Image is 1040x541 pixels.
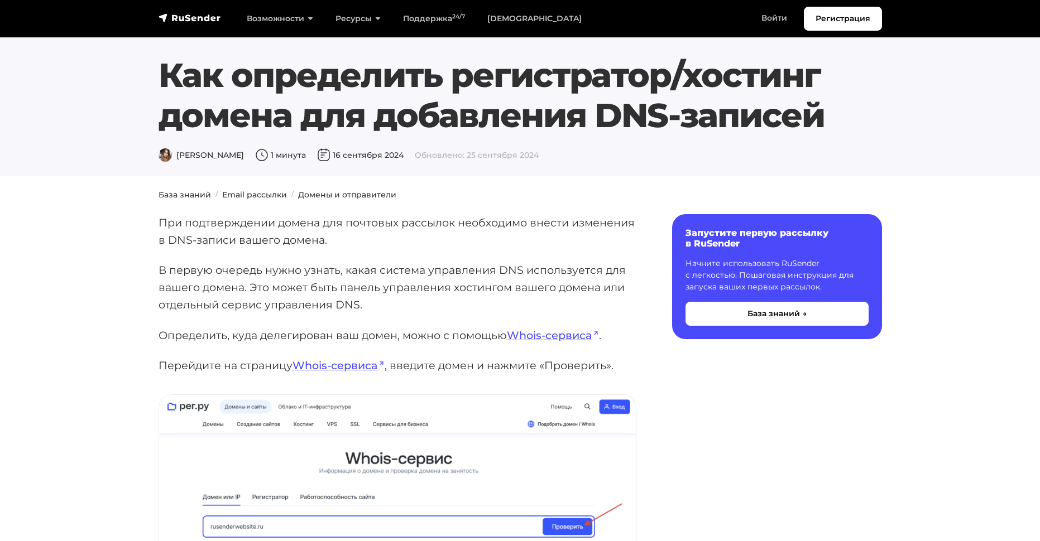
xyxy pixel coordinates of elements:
[159,327,636,344] p: Определить, куда делегирован ваш домен, можно с помощью .
[293,359,385,372] a: Whois-сервиса
[672,214,882,339] a: Запустите первую рассылку в RuSender Начните использовать RuSender с легкостью. Пошаговая инструк...
[415,150,539,160] span: Обновлено: 25 сентября 2024
[317,150,404,160] span: 16 сентября 2024
[255,148,269,162] img: Время чтения
[324,7,392,30] a: Ресурсы
[317,148,330,162] img: Дата публикации
[222,190,287,200] a: Email рассылки
[159,357,636,374] p: Перейдите на страницу , введите домен и нажмите «Проверить».
[507,329,599,342] a: Whois-сервиса
[159,150,244,160] span: [PERSON_NAME]
[452,13,465,20] sup: 24/7
[804,7,882,31] a: Регистрация
[159,214,636,248] p: При подтверждении домена для почтовых рассылок необходимо внести изменения в DNS-записи вашего до...
[392,7,476,30] a: Поддержка24/7
[686,302,869,326] button: База знаний →
[686,258,869,293] p: Начните использовать RuSender с легкостью. Пошаговая инструкция для запуска ваших первых рассылок.
[152,189,889,201] nav: breadcrumb
[236,7,324,30] a: Возможности
[686,228,869,249] h6: Запустите первую рассылку в RuSender
[298,190,396,200] a: Домены и отправители
[159,55,882,136] h1: Как определить регистратор/хостинг домена для добавления DNS-записей
[750,7,798,30] a: Войти
[159,262,636,313] p: В первую очередь нужно узнать, какая система управления DNS используется для вашего домена. Это м...
[159,12,221,23] img: RuSender
[476,7,593,30] a: [DEMOGRAPHIC_DATA]
[159,190,211,200] a: База знаний
[255,150,306,160] span: 1 минута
